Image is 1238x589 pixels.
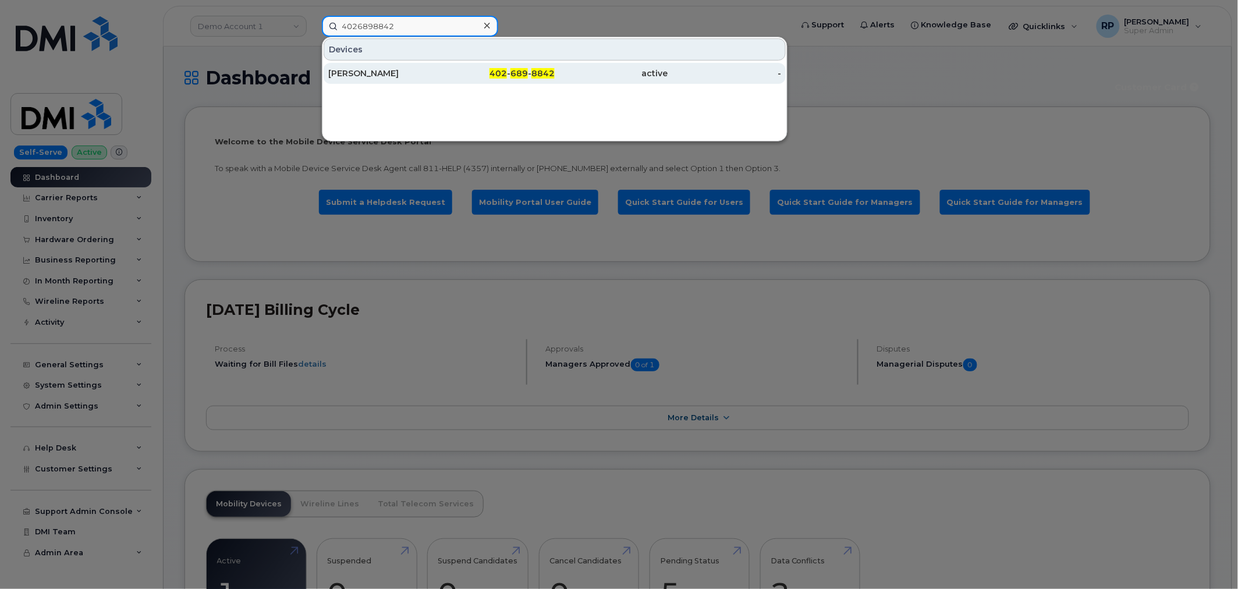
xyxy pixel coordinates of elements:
[510,68,528,79] span: 689
[328,68,442,79] div: [PERSON_NAME]
[668,68,782,79] div: -
[489,68,507,79] span: 402
[324,38,786,61] div: Devices
[555,68,668,79] div: active
[531,68,555,79] span: 8842
[442,68,555,79] div: - -
[324,63,786,84] a: [PERSON_NAME]402-689-8842active-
